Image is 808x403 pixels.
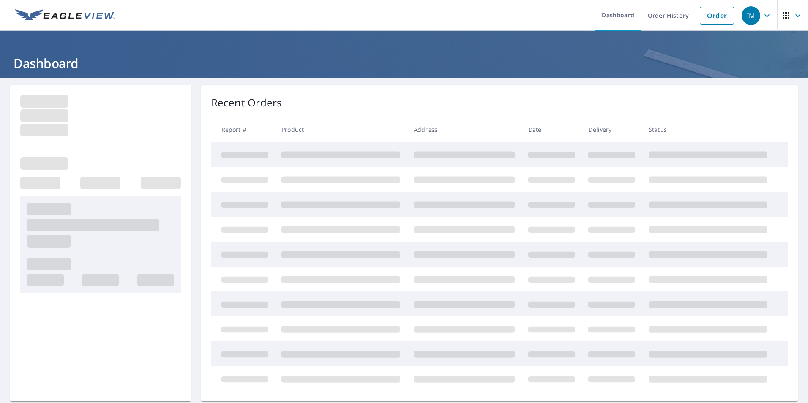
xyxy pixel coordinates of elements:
th: Report # [211,117,275,142]
th: Product [275,117,407,142]
a: Order [700,7,734,25]
th: Status [642,117,774,142]
h1: Dashboard [10,54,798,72]
div: IM [742,6,760,25]
img: EV Logo [15,9,115,22]
th: Delivery [581,117,642,142]
th: Date [521,117,582,142]
th: Address [407,117,521,142]
p: Recent Orders [211,95,282,110]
